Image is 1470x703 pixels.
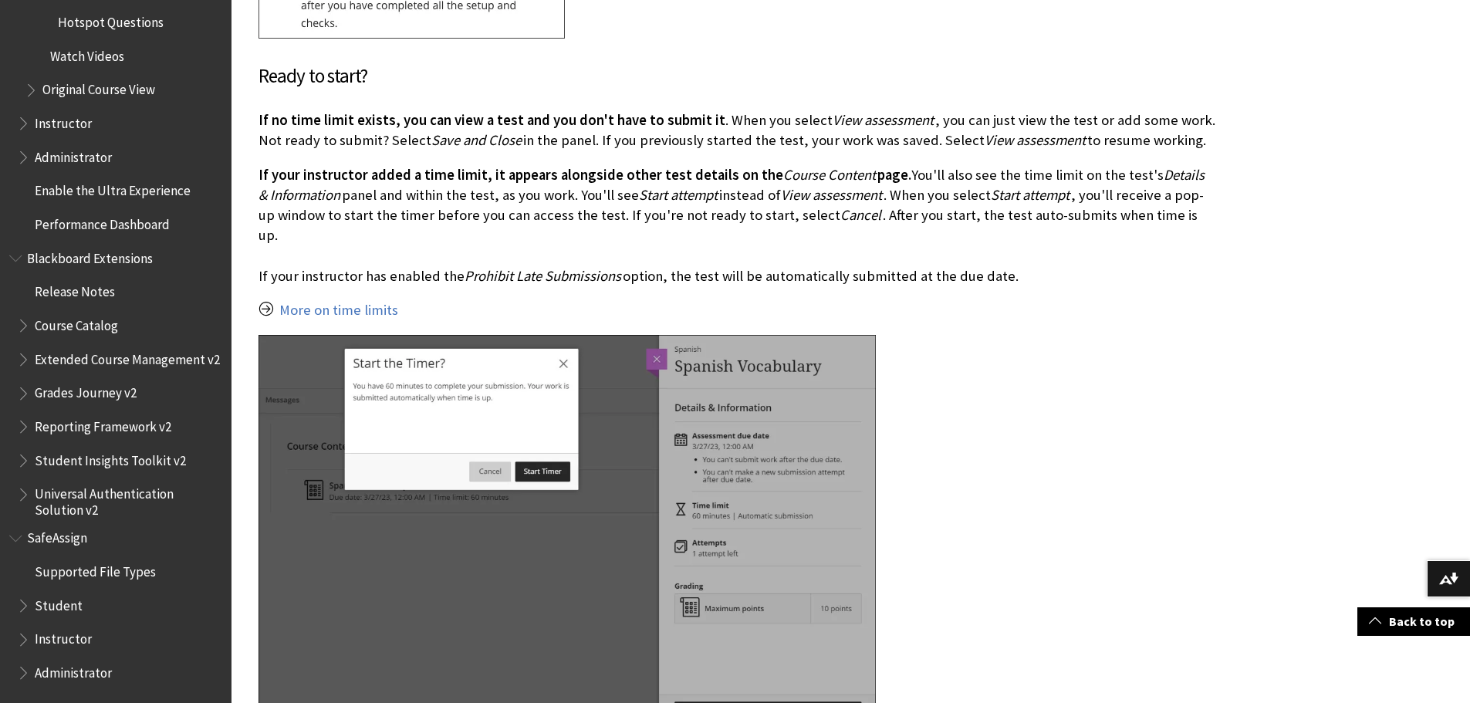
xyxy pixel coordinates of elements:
span: If your instructor added a time limit, it appears alongside other test details on the [259,166,783,184]
span: Universal Authentication Solution v2 [35,482,221,518]
span: Student [35,593,83,613]
span: page. [877,166,911,184]
span: View assessment [985,131,1086,149]
a: Back to top [1357,607,1470,636]
span: Course Catalog [35,313,118,333]
p: You'll also see the time limit on the test's panel and within the test, as you work. You'll see i... [259,165,1215,286]
span: Instructor [35,627,92,647]
span: Administrator [35,660,112,681]
span: View assessment [781,186,882,204]
span: Start attempt [639,186,718,204]
span: Enable the Ultra Experience [35,178,191,199]
span: Extended Course Management v2 [35,346,220,367]
a: More on time limits [279,301,398,319]
span: View assessment [833,111,934,129]
span: Cancel [840,206,881,224]
nav: Book outline for Blackboard SafeAssign [9,526,222,686]
span: Details & Information [259,166,1205,204]
span: Blackboard Extensions [27,245,153,266]
h3: Ready to start? [259,62,1215,91]
span: Supported File Types [35,559,156,580]
nav: Book outline for Blackboard Extensions [9,245,222,518]
span: Grades Journey v2 [35,380,137,401]
span: Course Content [783,166,876,184]
span: Watch Videos [50,43,124,64]
span: Prohibit Late Submissions [465,267,621,285]
span: Reporting Framework v2 [35,414,171,434]
span: SafeAssign [27,526,87,546]
span: Instructor [35,110,92,131]
span: Student Insights Toolkit v2 [35,448,186,468]
span: If no time limit exists, you can view a test and you don't have to submit it [259,111,725,129]
span: Start attempt [991,186,1070,204]
span: Administrator [35,144,112,165]
span: Hotspot Questions [58,9,164,30]
span: Performance Dashboard [35,211,170,232]
p: . When you select , you can just view the test or add some work. Not ready to submit? Select in t... [259,110,1215,150]
span: Release Notes [35,279,115,300]
span: Original Course View [42,77,155,98]
span: Save and Close [431,131,522,149]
